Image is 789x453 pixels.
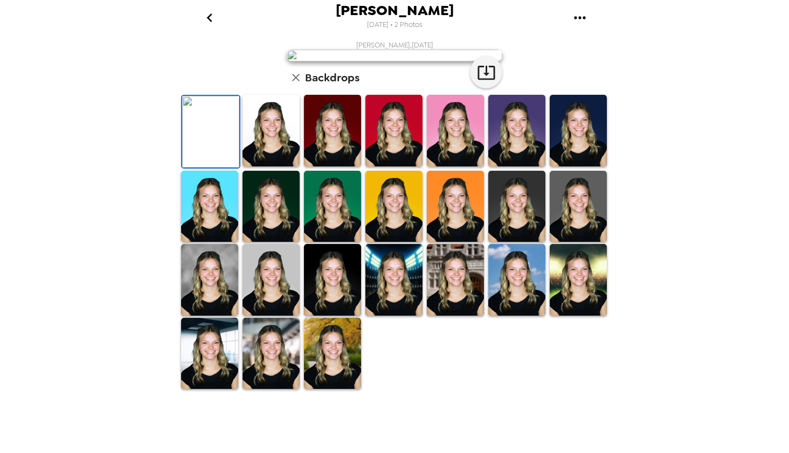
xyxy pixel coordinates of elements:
h6: Backdrops [305,69,359,86]
span: [PERSON_NAME] , [DATE] [356,40,433,50]
span: [PERSON_NAME] [336,3,454,18]
img: Original [182,96,239,168]
span: [DATE] • 2 Photos [367,18,423,32]
img: user [287,50,502,61]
